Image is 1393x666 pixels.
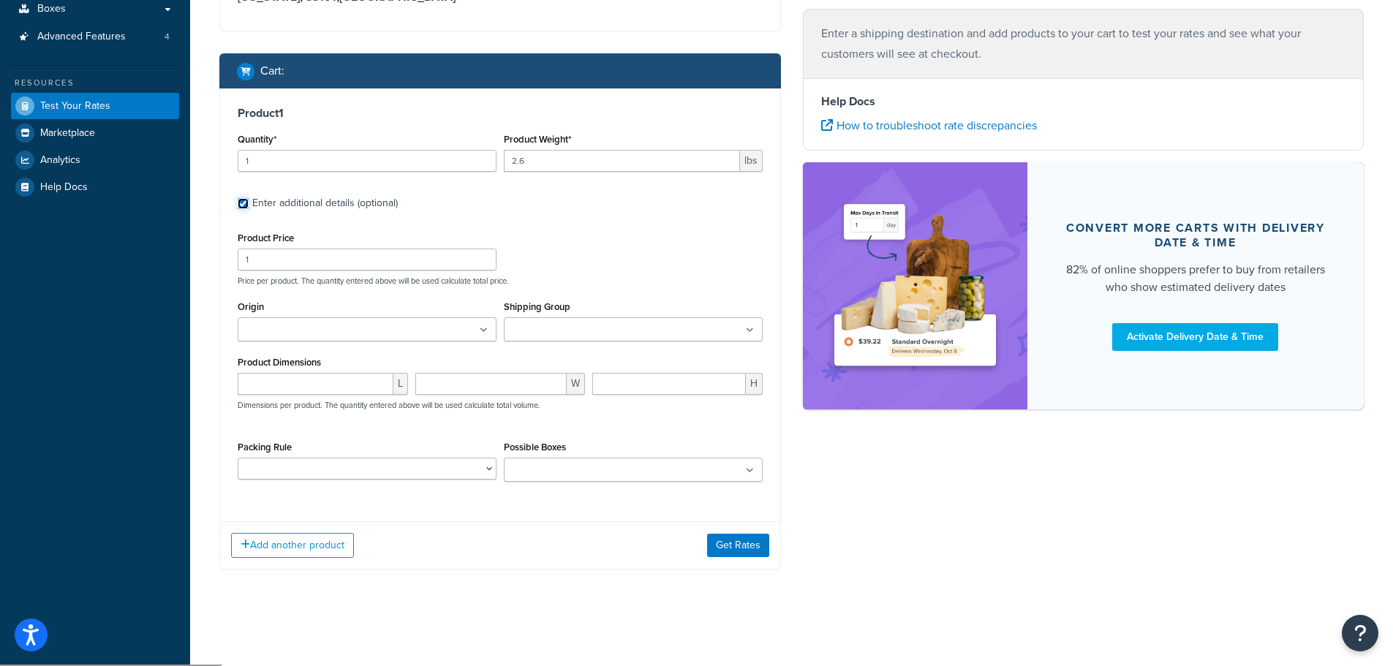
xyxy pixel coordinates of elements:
[164,86,241,96] div: Keywords by Traffic
[40,181,88,194] span: Help Docs
[393,373,408,395] span: L
[1342,615,1378,651] button: Open Resource Center
[1112,323,1278,351] a: Activate Delivery Date & Time
[825,184,1005,387] img: feature-image-ddt-36eae7f7280da8017bfb280eaccd9c446f90b1fe08728e4019434db127062ab4.png
[504,150,740,172] input: 0.00
[238,150,497,172] input: 0.0
[37,3,66,15] span: Boxes
[40,100,110,113] span: Test Your Rates
[238,134,276,145] label: Quantity*
[23,23,35,35] img: logo_orange.svg
[58,86,131,96] div: Domain Overview
[821,93,1346,110] h4: Help Docs
[148,85,159,97] img: tab_keywords_by_traffic_grey.svg
[821,117,1037,134] a: How to troubleshoot rate discrepancies
[707,534,769,557] button: Get Rates
[238,301,264,312] label: Origin
[40,127,95,140] span: Marketplace
[238,198,249,209] input: Enter additional details (optional)
[41,23,72,35] div: v 4.0.25
[42,85,54,97] img: tab_domain_overview_orange.svg
[238,106,763,121] h3: Product 1
[740,150,763,172] span: lbs
[11,23,179,50] a: Advanced Features4
[504,301,570,312] label: Shipping Group
[165,31,170,43] span: 4
[234,400,540,410] p: Dimensions per product. The quantity entered above will be used calculate total volume.
[37,31,126,43] span: Advanced Features
[821,23,1346,64] p: Enter a shipping destination and add products to your cart to test your rates and see what your c...
[234,276,766,286] p: Price per product. The quantity entered above will be used calculate total price.
[40,154,80,167] span: Analytics
[1062,221,1329,250] div: Convert more carts with delivery date & time
[23,38,35,50] img: website_grey.svg
[38,38,161,50] div: Domain: [DOMAIN_NAME]
[567,373,585,395] span: W
[11,147,179,173] a: Analytics
[746,373,763,395] span: H
[260,64,284,77] h2: Cart :
[11,93,179,119] a: Test Your Rates
[238,357,321,368] label: Product Dimensions
[11,120,179,146] a: Marketplace
[11,77,179,89] div: Resources
[504,134,571,145] label: Product Weight*
[11,23,179,50] li: Advanced Features
[252,193,398,213] div: Enter additional details (optional)
[238,232,294,243] label: Product Price
[238,442,292,453] label: Packing Rule
[504,442,566,453] label: Possible Boxes
[11,174,179,200] a: Help Docs
[231,533,354,558] button: Add another product
[1062,261,1329,296] div: 82% of online shoppers prefer to buy from retailers who show estimated delivery dates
